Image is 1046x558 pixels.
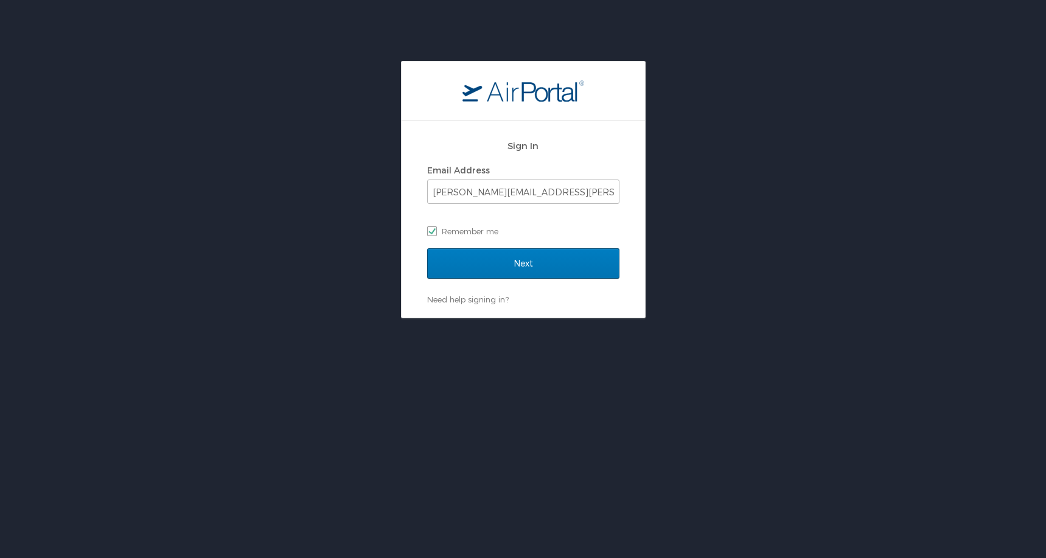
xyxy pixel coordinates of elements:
img: logo [462,80,584,102]
label: Remember me [427,222,619,240]
label: Email Address [427,165,490,175]
input: Next [427,248,619,279]
a: Need help signing in? [427,295,509,304]
h2: Sign In [427,139,619,153]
